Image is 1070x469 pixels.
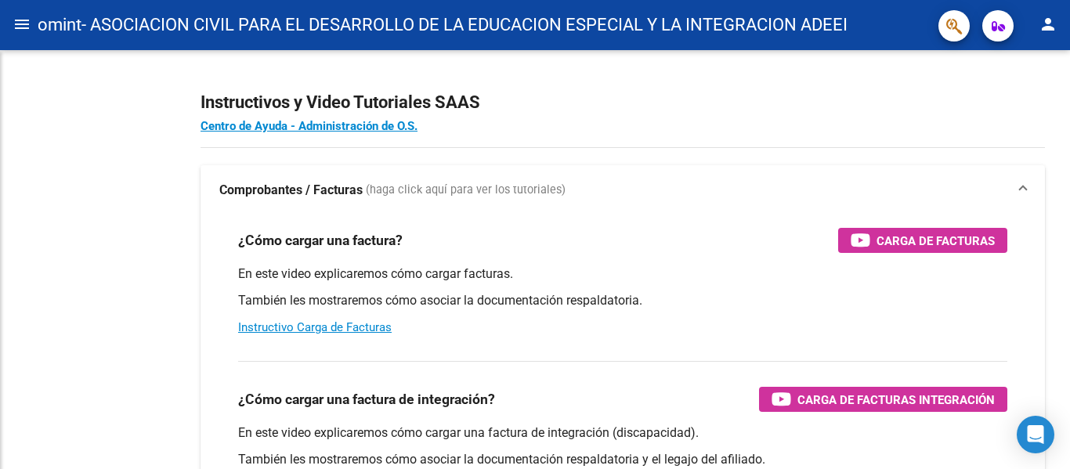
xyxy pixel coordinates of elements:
[366,182,566,199] span: (haga click aquí para ver los tutoriales)
[238,320,392,334] a: Instructivo Carga de Facturas
[838,228,1007,253] button: Carga de Facturas
[81,8,848,42] span: - ASOCIACION CIVIL PARA EL DESARROLLO DE LA EDUCACION ESPECIAL Y LA INTEGRACION ADEEI
[238,388,495,410] h3: ¿Cómo cargar una factura de integración?
[797,390,995,409] span: Carga de Facturas Integración
[38,8,81,42] span: omint
[1017,416,1054,453] div: Open Intercom Messenger
[238,229,403,251] h3: ¿Cómo cargar una factura?
[877,231,995,251] span: Carga de Facturas
[219,182,363,199] strong: Comprobantes / Facturas
[238,451,1007,468] p: También les mostraremos cómo asociar la documentación respaldatoria y el legajo del afiliado.
[759,387,1007,412] button: Carga de Facturas Integración
[1039,15,1057,34] mat-icon: person
[201,88,1045,117] h2: Instructivos y Video Tutoriales SAAS
[13,15,31,34] mat-icon: menu
[238,265,1007,283] p: En este video explicaremos cómo cargar facturas.
[238,292,1007,309] p: También les mostraremos cómo asociar la documentación respaldatoria.
[201,119,418,133] a: Centro de Ayuda - Administración de O.S.
[238,424,1007,442] p: En este video explicaremos cómo cargar una factura de integración (discapacidad).
[201,165,1045,215] mat-expansion-panel-header: Comprobantes / Facturas (haga click aquí para ver los tutoriales)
